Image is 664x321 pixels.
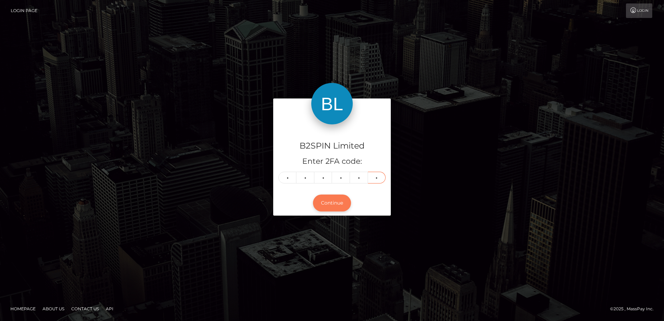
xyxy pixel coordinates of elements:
[278,140,386,152] h4: B2SPIN Limited
[278,156,386,167] h5: Enter 2FA code:
[311,83,353,124] img: B2SPIN Limited
[40,303,67,314] a: About Us
[313,195,351,211] button: Continue
[8,303,38,314] a: Homepage
[610,305,659,313] div: © 2025 , MassPay Inc.
[626,3,652,18] a: Login
[11,3,37,18] a: Login Page
[103,303,116,314] a: API
[68,303,102,314] a: Contact Us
